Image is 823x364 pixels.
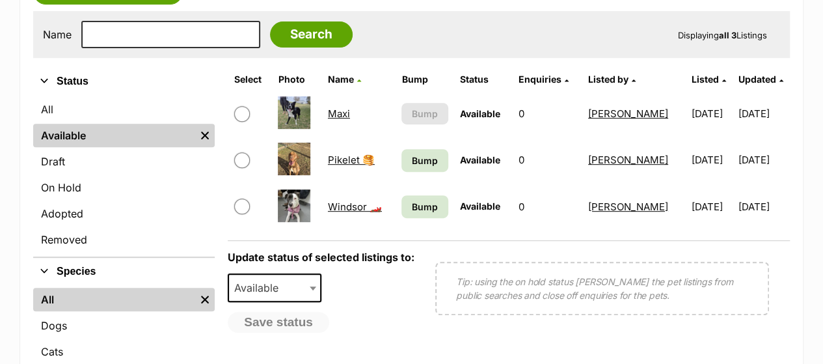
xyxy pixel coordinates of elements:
[228,251,414,264] label: Update status of selected listings to:
[33,124,195,147] a: Available
[33,340,215,363] a: Cats
[513,91,582,136] td: 0
[513,184,582,229] td: 0
[519,74,561,85] span: translation missing: en.admin.listings.index.attributes.enquiries
[328,74,361,85] a: Name
[43,29,72,40] label: Name
[328,201,382,213] a: Windsor 🏎️
[588,154,668,166] a: [PERSON_NAME]
[229,279,291,297] span: Available
[33,202,215,225] a: Adopted
[195,288,215,311] a: Remove filter
[33,95,215,257] div: Status
[588,107,668,120] a: [PERSON_NAME]
[588,74,628,85] span: Listed by
[738,74,783,85] a: Updated
[195,124,215,147] a: Remove filter
[412,107,438,120] span: Bump
[519,74,569,85] a: Enquiries
[33,288,195,311] a: All
[460,201,500,212] span: Available
[738,137,789,182] td: [DATE]
[691,74,725,85] a: Listed
[738,184,789,229] td: [DATE]
[273,69,321,90] th: Photo
[228,273,321,302] span: Available
[686,184,736,229] td: [DATE]
[456,275,748,302] p: Tip: using the on hold status [PERSON_NAME] the pet listings from public searches and close off e...
[33,176,215,199] a: On Hold
[719,30,736,40] strong: all 3
[33,98,215,121] a: All
[460,154,500,165] span: Available
[33,263,215,280] button: Species
[686,91,736,136] td: [DATE]
[588,74,636,85] a: Listed by
[401,149,448,172] a: Bump
[588,201,668,213] a: [PERSON_NAME]
[228,312,329,333] button: Save status
[738,91,789,136] td: [DATE]
[33,73,215,90] button: Status
[33,150,215,173] a: Draft
[412,154,438,167] span: Bump
[401,195,448,218] a: Bump
[686,137,736,182] td: [DATE]
[33,228,215,251] a: Removed
[678,30,767,40] span: Displaying Listings
[229,69,271,90] th: Select
[738,74,776,85] span: Updated
[396,69,453,90] th: Bump
[412,200,438,214] span: Bump
[328,154,375,166] a: Pikelet 🥞
[328,74,354,85] span: Name
[455,69,512,90] th: Status
[401,103,448,124] button: Bump
[691,74,718,85] span: Listed
[33,314,215,337] a: Dogs
[513,137,582,182] td: 0
[270,21,353,48] input: Search
[328,107,350,120] a: Maxi
[460,108,500,119] span: Available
